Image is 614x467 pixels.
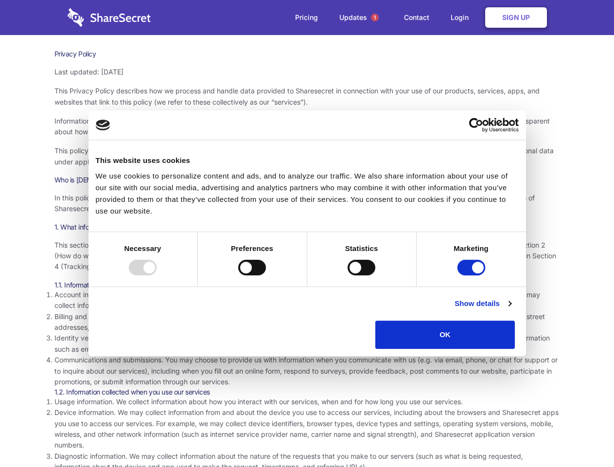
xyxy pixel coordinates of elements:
span: Information security and privacy are at the heart of what Sharesecret values and promotes as a co... [54,117,550,136]
a: Show details [455,298,511,309]
span: Account information. Our services generally require you to create an account before you can acces... [54,290,540,309]
span: Billing and payment information. In order to purchase a service, you may need to provide us with ... [54,312,545,331]
span: Identity verification information. Some services require you to verify your identity as part of c... [54,334,550,353]
img: logo-wordmark-white-trans-d4663122ce5f474addd5e946df7df03e33cb6a1c49d2221995e7729f52c070b2.svg [68,8,151,27]
a: Pricing [285,2,328,33]
span: In this policy, “Sharesecret,” “we,” “us,” and “our” refer to Sharesecret Inc., a U.S. company. S... [54,194,535,213]
span: 1.2. Information collected when you use our services [54,388,210,396]
span: This Privacy Policy describes how we process and handle data provided to Sharesecret in connectio... [54,87,540,106]
strong: Necessary [124,244,161,252]
span: This policy uses the term “personal data” to refer to information that is related to an identifie... [54,146,554,165]
span: Usage information. We collect information about how you interact with our services, when and for ... [54,397,463,406]
span: This section describes the various types of information we collect from and about you. To underst... [54,241,556,271]
span: Who is [DEMOGRAPHIC_DATA]? [54,176,152,184]
span: 1 [371,14,379,21]
img: logo [96,120,110,130]
a: Login [441,2,483,33]
span: Communications and submissions. You may choose to provide us with information when you communicat... [54,356,558,386]
span: 1.1. Information you provide to us [54,281,152,289]
div: This website uses cookies [96,155,519,166]
button: OK [375,321,515,349]
span: 1. What information do we collect about you? [54,223,189,231]
p: Last updated: [DATE] [54,67,560,77]
a: Sign Up [485,7,547,28]
iframe: Drift Widget Chat Controller [565,418,602,455]
h1: Privacy Policy [54,50,560,58]
a: Usercentrics Cookiebot - opens in a new window [434,118,519,132]
span: Device information. We may collect information from and about the device you use to access our se... [54,408,559,449]
strong: Marketing [454,244,489,252]
strong: Statistics [345,244,378,252]
div: We use cookies to personalize content and ads, and to analyze our traffic. We also share informat... [96,170,519,217]
strong: Preferences [231,244,273,252]
a: Contact [394,2,439,33]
